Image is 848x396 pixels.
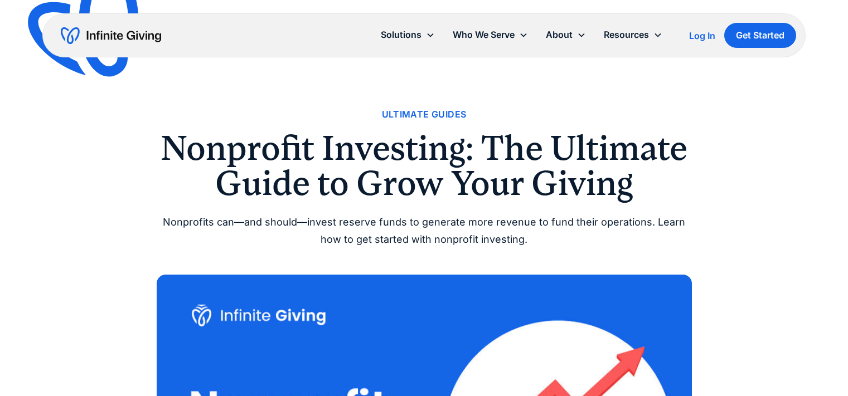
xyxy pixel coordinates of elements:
[372,23,444,47] div: Solutions
[689,31,715,40] div: Log In
[157,131,692,201] h1: Nonprofit Investing: The Ultimate Guide to Grow Your Giving
[61,27,161,45] a: home
[546,27,573,42] div: About
[381,27,421,42] div: Solutions
[382,107,467,122] a: Ultimate Guides
[689,29,715,42] a: Log In
[444,23,537,47] div: Who We Serve
[537,23,595,47] div: About
[453,27,515,42] div: Who We Serve
[157,214,692,248] div: Nonprofits can—and should—invest reserve funds to generate more revenue to fund their operations....
[604,27,649,42] div: Resources
[595,23,671,47] div: Resources
[724,23,796,48] a: Get Started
